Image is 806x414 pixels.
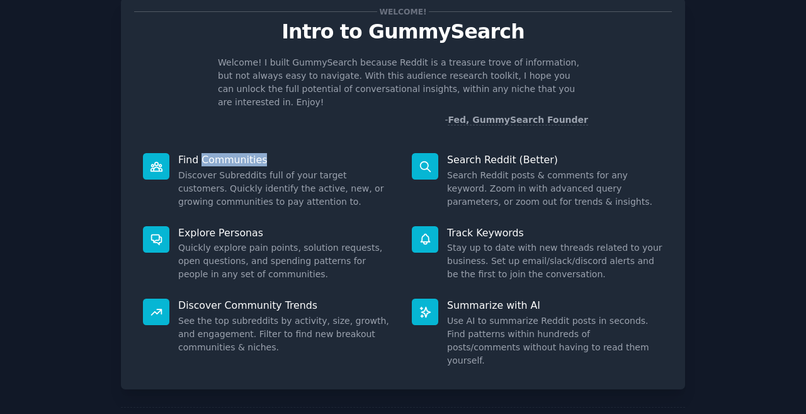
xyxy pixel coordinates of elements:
[178,226,394,239] p: Explore Personas
[445,113,588,127] div: -
[134,21,672,43] p: Intro to GummySearch
[377,5,429,18] span: Welcome!
[448,115,588,125] a: Fed, GummySearch Founder
[178,169,394,209] dd: Discover Subreddits full of your target customers. Quickly identify the active, new, or growing c...
[447,153,663,166] p: Search Reddit (Better)
[447,169,663,209] dd: Search Reddit posts & comments for any keyword. Zoom in with advanced query parameters, or zoom o...
[178,241,394,281] dd: Quickly explore pain points, solution requests, open questions, and spending patterns for people ...
[447,226,663,239] p: Track Keywords
[178,299,394,312] p: Discover Community Trends
[178,153,394,166] p: Find Communities
[218,56,588,109] p: Welcome! I built GummySearch because Reddit is a treasure trove of information, but not always ea...
[447,241,663,281] dd: Stay up to date with new threads related to your business. Set up email/slack/discord alerts and ...
[178,314,394,354] dd: See the top subreddits by activity, size, growth, and engagement. Filter to find new breakout com...
[447,314,663,367] dd: Use AI to summarize Reddit posts in seconds. Find patterns within hundreds of posts/comments with...
[447,299,663,312] p: Summarize with AI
